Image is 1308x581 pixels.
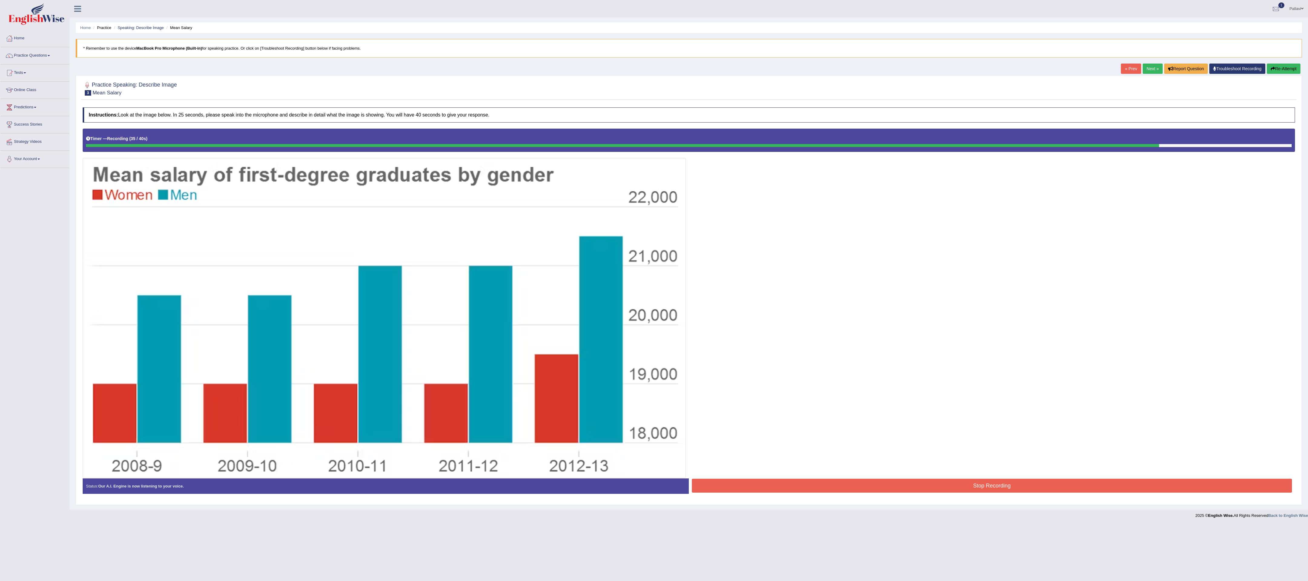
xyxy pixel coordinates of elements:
[0,99,69,114] a: Predictions
[76,39,1302,57] blockquote: * Remember to use the device for speaking practice. Or click on [Troubleshoot Recording] button b...
[92,25,111,31] li: Practice
[85,90,91,96] span: 3
[80,25,91,30] a: Home
[0,133,69,149] a: Strategy Videos
[0,64,69,80] a: Tests
[98,484,184,488] strong: Our A.I. Engine is now listening to your voice.
[0,116,69,131] a: Success Stories
[131,136,146,141] b: 35 / 40s
[93,90,121,96] small: Mean Salary
[1121,64,1141,74] a: « Prev
[89,112,118,117] b: Instructions:
[83,478,689,494] div: Status:
[692,479,1292,493] button: Stop Recording
[83,107,1295,123] h4: Look at the image below. In 25 seconds, please speak into the microphone and describe in detail w...
[129,136,131,141] b: (
[107,136,128,141] b: Recording
[1208,513,1234,518] strong: English Wise.
[1195,510,1308,518] div: 2025 © All Rights Reserved
[117,25,163,30] a: Speaking: Describe Image
[0,30,69,45] a: Home
[165,25,192,31] li: Mean Salary
[0,82,69,97] a: Online Class
[86,136,147,141] h5: Timer —
[1268,513,1308,518] a: Back to English Wise
[1143,64,1163,74] a: Next »
[1209,64,1265,74] a: Troubleshoot Recording
[1164,64,1208,74] button: Report Question
[136,46,202,51] b: MacBook Pro Microphone (Built-in)
[83,80,177,96] h2: Practice Speaking: Describe Image
[1267,64,1300,74] button: Re-Attempt
[0,151,69,166] a: Your Account
[1278,2,1284,8] span: 1
[0,47,69,62] a: Practice Questions
[146,136,147,141] b: )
